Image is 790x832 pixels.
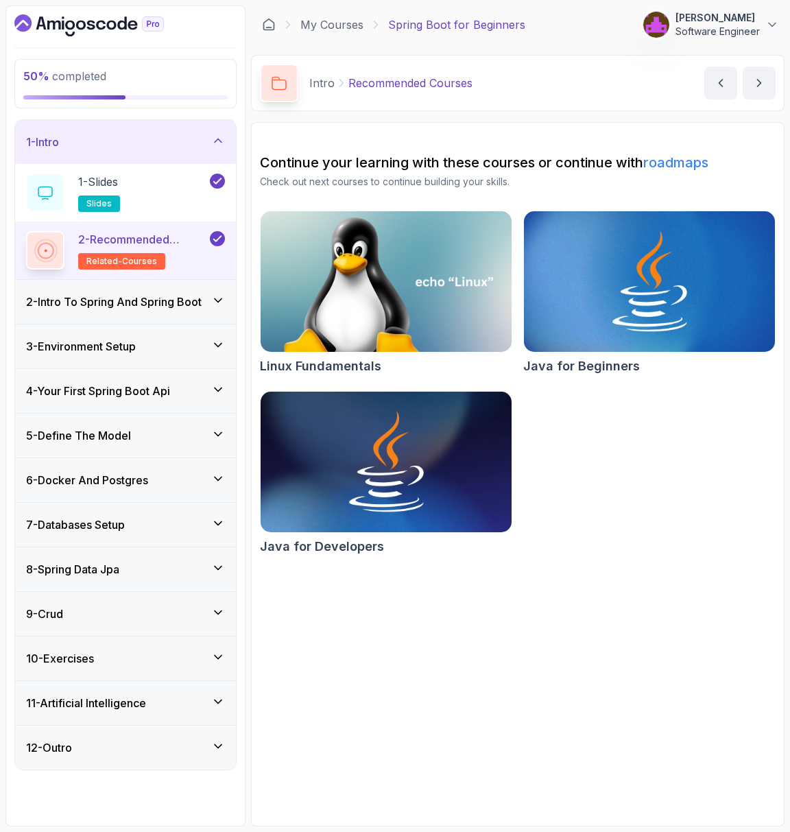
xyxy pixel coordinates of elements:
img: user profile image [643,12,669,38]
h3: 3 - Environment Setup [26,338,136,355]
button: next content [743,67,776,99]
button: 10-Exercises [15,637,236,680]
button: 7-Databases Setup [15,503,236,547]
a: Java for Beginners cardJava for Beginners [523,211,776,376]
h2: Java for Developers [260,537,384,556]
p: 1 - Slides [78,174,118,190]
h3: 6 - Docker And Postgres [26,472,148,488]
a: Java for Developers cardJava for Developers [260,391,512,556]
button: 5-Define The Model [15,414,236,457]
span: related-courses [86,256,157,267]
span: 50 % [23,69,49,83]
h3: 9 - Crud [26,606,63,622]
h3: 4 - Your First Spring Boot Api [26,383,170,399]
p: Software Engineer [675,25,760,38]
p: [PERSON_NAME] [675,11,760,25]
a: My Courses [300,16,363,33]
p: Recommended Courses [348,75,472,91]
a: roadmaps [643,154,708,171]
button: 6-Docker And Postgres [15,458,236,502]
h3: 5 - Define The Model [26,427,131,444]
span: slides [86,198,112,209]
button: 3-Environment Setup [15,324,236,368]
h2: Java for Beginners [523,357,640,376]
span: completed [23,69,106,83]
img: Java for Beginners card [524,211,775,352]
img: Java for Developers card [261,392,512,532]
button: 11-Artificial Intelligence [15,681,236,725]
p: 2 - Recommended Courses [78,231,207,248]
button: user profile image[PERSON_NAME]Software Engineer [643,11,779,38]
h3: 11 - Artificial Intelligence [26,695,146,711]
a: Linux Fundamentals cardLinux Fundamentals [260,211,512,376]
button: 8-Spring Data Jpa [15,547,236,591]
img: Linux Fundamentals card [261,211,512,352]
button: 4-Your First Spring Boot Api [15,369,236,413]
h3: 2 - Intro To Spring And Spring Boot [26,294,202,310]
h3: 7 - Databases Setup [26,516,125,533]
button: 2-Recommended Coursesrelated-courses [26,231,225,270]
button: 9-Crud [15,592,236,636]
button: 1-Intro [15,120,236,164]
h2: Continue your learning with these courses or continue with [260,153,776,172]
h3: 8 - Spring Data Jpa [26,561,119,578]
p: Spring Boot for Beginners [388,16,525,33]
button: 12-Outro [15,726,236,770]
a: Dashboard [14,14,195,36]
a: Dashboard [262,18,276,32]
button: previous content [704,67,737,99]
button: 2-Intro To Spring And Spring Boot [15,280,236,324]
p: Check out next courses to continue building your skills. [260,175,776,189]
p: Intro [309,75,335,91]
button: 1-Slidesslides [26,174,225,212]
h3: 10 - Exercises [26,650,94,667]
h3: 1 - Intro [26,134,59,150]
h2: Linux Fundamentals [260,357,381,376]
h3: 12 - Outro [26,739,72,756]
